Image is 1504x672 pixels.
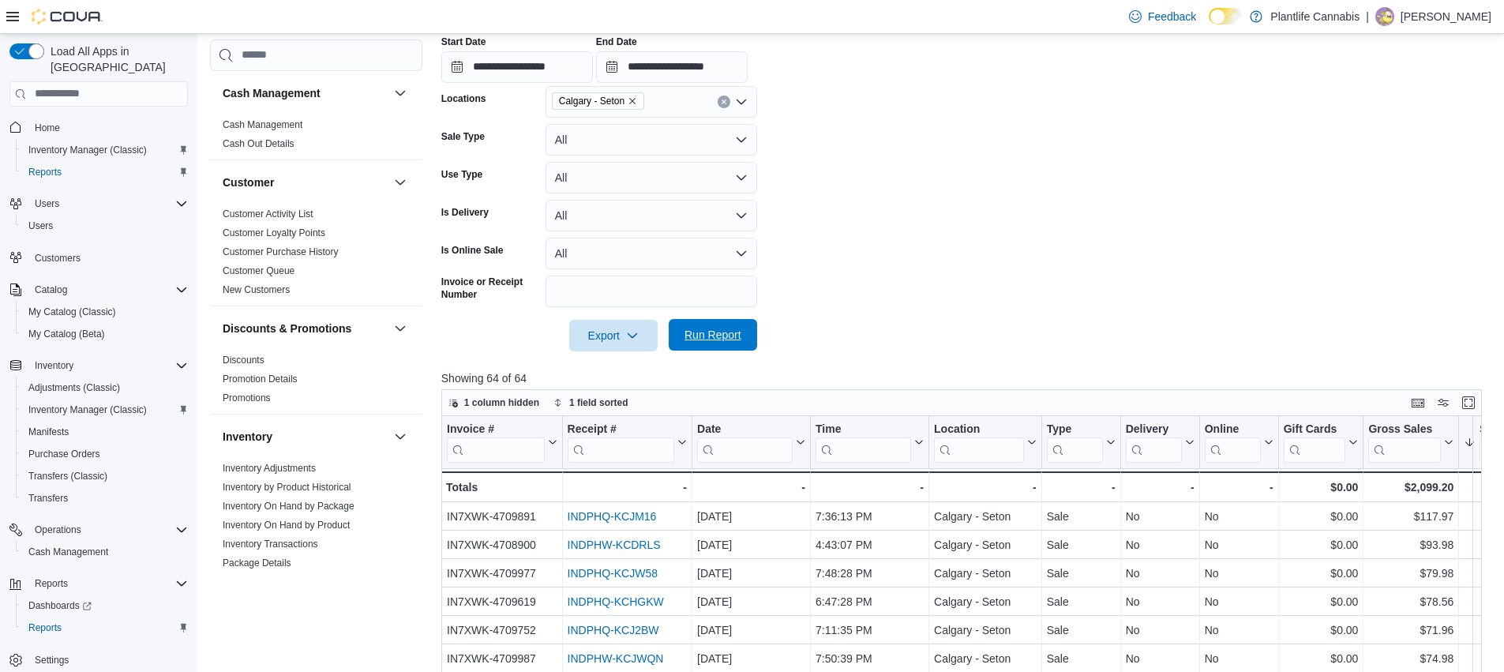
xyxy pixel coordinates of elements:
[567,422,686,462] button: Receipt #
[628,96,637,106] button: Remove Calgary - Seton from selection in this group
[546,200,757,231] button: All
[16,617,194,639] button: Reports
[28,520,188,539] span: Operations
[3,519,194,541] button: Operations
[22,596,98,615] a: Dashboards
[223,355,264,366] a: Discounts
[223,463,316,474] a: Inventory Adjustments
[934,422,1024,462] div: Location
[1284,507,1359,526] div: $0.00
[596,51,748,83] input: Press the down key to open a popover containing a calendar.
[223,227,325,239] span: Customer Loyalty Points
[35,122,60,134] span: Home
[441,370,1493,386] p: Showing 64 of 64
[22,467,114,486] a: Transfers (Classic)
[22,422,75,441] a: Manifests
[28,621,62,634] span: Reports
[697,621,805,640] div: [DATE]
[16,161,194,183] button: Reports
[559,93,624,109] span: Calgary - Seton
[934,621,1037,640] div: Calgary - Seton
[28,404,147,416] span: Inventory Manager (Classic)
[567,478,686,497] div: -
[546,238,757,269] button: All
[22,141,188,160] span: Inventory Manager (Classic)
[223,500,354,512] span: Inventory On Hand by Package
[223,118,302,131] span: Cash Management
[1126,507,1195,526] div: No
[441,51,593,83] input: Press the down key to open a popover containing a calendar.
[567,652,663,665] a: INDPHW-KCJWQN
[28,650,188,670] span: Settings
[223,557,291,569] a: Package Details
[223,429,388,445] button: Inventory
[22,542,114,561] a: Cash Management
[816,422,911,437] div: Time
[16,139,194,161] button: Inventory Manager (Classic)
[28,220,53,232] span: Users
[1205,649,1273,668] div: No
[1047,649,1116,668] div: Sale
[1284,422,1359,462] button: Gift Cards
[1047,422,1103,462] div: Type
[223,208,313,220] span: Customer Activity List
[22,163,68,182] a: Reports
[1368,422,1441,437] div: Gross Sales
[1205,478,1273,497] div: -
[697,649,805,668] div: [DATE]
[441,276,539,301] label: Invoice or Receipt Number
[441,130,485,143] label: Sale Type
[567,624,658,636] a: INDPHQ-KCJ2BW
[1368,422,1453,462] button: Gross Sales
[35,577,68,590] span: Reports
[567,510,656,523] a: INDPHQ-KCJM16
[223,354,264,366] span: Discounts
[1209,24,1210,25] span: Dark Mode
[1368,564,1453,583] div: $79.98
[1459,393,1478,412] button: Enter fullscreen
[697,422,805,462] button: Date
[16,443,194,465] button: Purchase Orders
[1126,422,1195,462] button: Delivery
[3,355,194,377] button: Inventory
[1126,422,1182,462] div: Delivery
[1368,649,1453,668] div: $74.98
[1205,535,1273,554] div: No
[1284,564,1359,583] div: $0.00
[569,396,628,409] span: 1 field sorted
[1366,7,1369,26] p: |
[28,574,74,593] button: Reports
[934,592,1037,611] div: Calgary - Seton
[579,320,648,351] span: Export
[28,448,100,460] span: Purchase Orders
[28,306,116,318] span: My Catalog (Classic)
[16,215,194,237] button: Users
[3,279,194,301] button: Catalog
[16,323,194,345] button: My Catalog (Beta)
[1047,592,1116,611] div: Sale
[22,141,153,160] a: Inventory Manager (Classic)
[28,426,69,438] span: Manifests
[1126,422,1182,437] div: Delivery
[22,400,153,419] a: Inventory Manager (Classic)
[718,96,730,108] button: Clear input
[447,592,557,611] div: IN7XWK-4709619
[28,118,188,137] span: Home
[1205,564,1273,583] div: No
[1047,422,1116,462] button: Type
[934,422,1024,437] div: Location
[816,478,924,497] div: -
[223,175,388,190] button: Customer
[441,36,486,48] label: Start Date
[1047,507,1116,526] div: Sale
[447,621,557,640] div: IN7XWK-4709752
[596,36,637,48] label: End Date
[22,467,188,486] span: Transfers (Classic)
[816,422,924,462] button: Time
[223,482,351,493] a: Inventory by Product Historical
[567,595,663,608] a: INDPHQ-KCHGKW
[223,539,318,550] a: Inventory Transactions
[441,206,489,219] label: Is Delivery
[1368,478,1453,497] div: $2,099.20
[1284,649,1359,668] div: $0.00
